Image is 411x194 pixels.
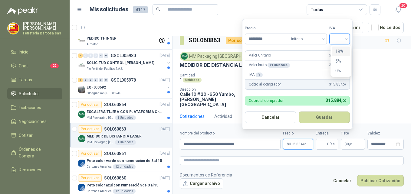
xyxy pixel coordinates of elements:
[83,78,88,82] div: 0
[78,111,85,118] img: Company Logo
[104,127,126,131] p: SOL060863
[7,88,62,99] a: Solicitudes
[19,146,57,159] span: Órdenes de Compra
[249,99,284,102] p: Cobro al comprador
[87,91,125,96] p: Oleaginosas [GEOGRAPHIC_DATA][PERSON_NAME]
[7,60,62,72] a: Chat22
[104,53,108,58] div: 0
[242,113,260,120] div: Mensajes
[335,48,347,55] div: 19%
[78,160,85,167] img: Company Logo
[180,73,258,77] p: Cantidad
[183,78,202,82] div: Unidades
[7,144,62,162] a: Órdenes de Compra
[214,113,232,120] div: Actividad
[87,140,114,145] p: MM Packaging [GEOGRAPHIC_DATA]
[189,36,221,45] h3: SOL060863
[256,73,263,77] div: %
[249,82,281,87] p: Cobro al comprador
[326,98,346,103] span: 315.884
[283,139,313,150] p: $315.884,00
[399,3,407,8] span: 20
[7,102,62,113] a: Licitaciones
[78,150,102,157] div: Por cotizar
[7,74,62,86] a: Tareas
[111,78,136,82] p: GSOL005978
[115,115,136,120] div: 1 Unidades
[99,78,103,82] div: 0
[245,25,286,31] label: Precio
[349,143,353,146] span: ,00
[78,86,85,93] img: Company Logo
[341,99,346,103] span: ,00
[159,126,170,132] p: [DATE]
[342,83,346,86] span: ,00
[249,53,271,58] p: Valor Unitario
[159,53,170,59] p: [DATE]
[180,87,245,92] p: Dirección
[159,175,170,181] p: [DATE]
[303,143,306,146] span: ,00
[393,4,404,15] button: 20
[87,42,98,47] p: Almatec
[357,175,404,186] button: Publicar Cotización
[88,78,93,82] div: 0
[180,131,281,136] label: Nombre del producto
[87,60,154,66] p: SOLICITUD CONTROL [PERSON_NAME]
[290,34,323,44] span: Unitario
[87,189,112,194] p: Cartones America
[180,77,182,82] p: 1
[268,63,290,68] div: x 1 Unidades
[87,115,114,120] p: MM Packaging [GEOGRAPHIC_DATA]
[19,76,32,83] span: Tareas
[180,62,255,68] p: MEDIDOR DE DISTANCIA LASER
[78,135,85,142] img: Company Logo
[78,184,85,191] img: Company Logo
[78,101,102,108] div: Por cotizar
[249,62,290,68] p: Valor bruto
[104,102,126,107] p: SOL060864
[159,77,170,83] p: [DATE]
[19,132,33,139] span: Cotizar
[180,172,232,178] p: Documentos de Referencia
[368,22,404,33] button: No Leídos
[156,7,160,11] span: search
[332,66,350,76] div: 0%
[70,123,172,147] a: Por cotizarSOL060863[DATE] Company LogoMEDIDOR DE DISTANCIA LASERMM Packaging [GEOGRAPHIC_DATA]1 ...
[113,164,136,169] div: 12 Unidades
[19,49,28,55] span: Inicio
[90,5,128,14] h1: Mis solicitudes
[78,125,102,133] div: Por cotizar
[180,178,223,189] button: Cargar archivo
[19,90,40,97] span: Solicitudes
[78,174,102,182] div: Por cotizar
[78,76,171,96] a: 1 0 0 0 0 0 GSOL005978[DATE] Company LogoEX -000692Oleaginosas [GEOGRAPHIC_DATA][PERSON_NAME]
[367,131,404,136] label: Validez
[19,167,41,173] span: Remisiones
[335,58,347,64] div: 5%
[311,6,323,13] div: Todas
[78,53,83,58] div: 1
[181,53,188,60] img: Company Logo
[289,142,306,146] span: 315.884
[19,63,28,69] span: Chat
[23,31,62,35] p: Ferretería Barbosa sas
[332,47,350,56] div: 19%
[104,176,126,180] p: SOL060860
[7,130,62,141] a: Cotizar
[341,131,365,136] label: Flete
[7,164,62,176] a: Remisiones
[50,63,59,68] span: 22
[327,139,335,149] span: Días
[329,82,346,87] span: 315.884
[94,53,98,58] div: 0
[88,53,93,58] div: 0
[87,134,142,139] p: MEDIDOR DE DISTANCIA LASER
[87,109,162,115] p: ESCALERA TIJERA CON PLATAFORMA C-2347-03
[345,142,347,146] span: $
[299,112,350,123] button: Guardar
[329,62,346,68] span: 315.884
[78,37,85,44] img: Company Logo
[283,131,313,136] label: Precio
[87,36,117,41] p: PEDIDO THINNER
